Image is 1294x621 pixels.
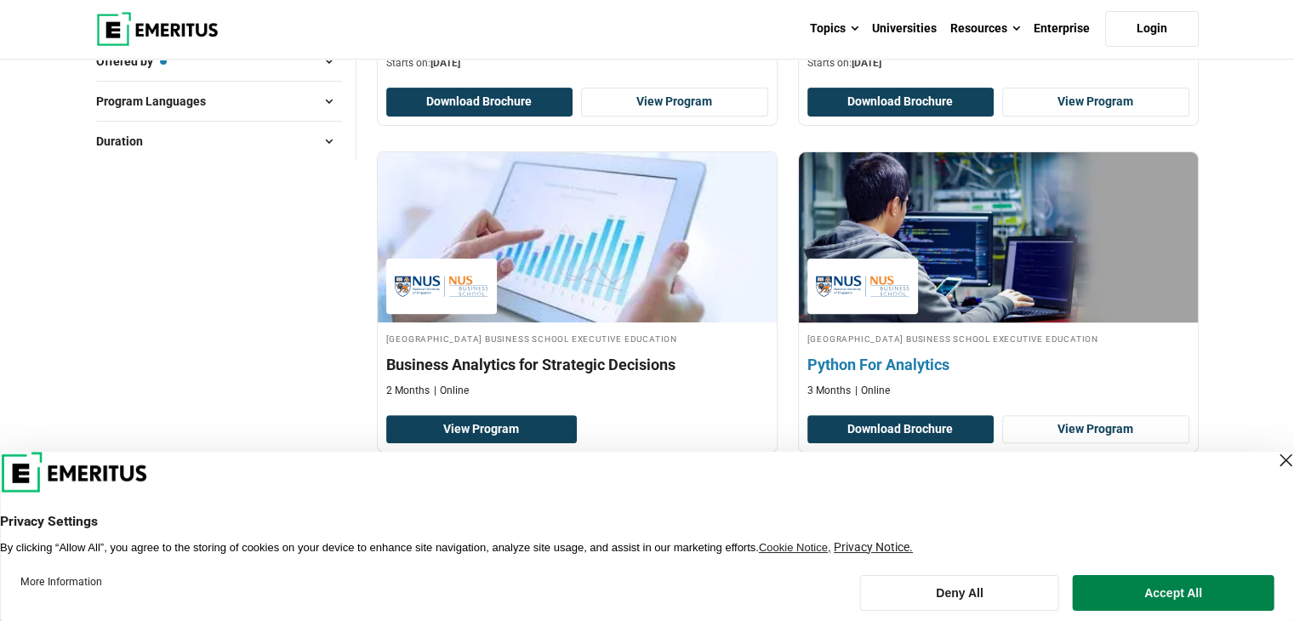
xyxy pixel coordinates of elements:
[1002,415,1189,444] a: View Program
[96,88,342,114] button: Program Languages
[807,354,1189,375] h4: Python For Analytics
[96,92,219,111] span: Program Languages
[386,88,573,117] button: Download Brochure
[807,88,995,117] button: Download Brochure
[395,267,488,305] img: National University of Singapore Business School Executive Education
[852,57,881,69] span: [DATE]
[581,88,768,117] a: View Program
[386,331,768,345] h4: [GEOGRAPHIC_DATA] Business School Executive Education
[386,415,578,444] a: View Program
[96,132,157,151] span: Duration
[778,144,1217,331] img: Python For Analytics | Online Data Science and Analytics Course
[799,152,1198,407] a: Data Science and Analytics Course by National University of Singapore Business School Executive E...
[96,52,167,71] span: Offered by
[386,384,430,398] p: 2 Months
[430,57,460,69] span: [DATE]
[386,56,768,71] p: Starts on:
[816,267,909,305] img: National University of Singapore Business School Executive Education
[96,128,342,154] button: Duration
[434,384,469,398] p: Online
[378,152,777,407] a: Data Science and Analytics Course by National University of Singapore Business School Executive E...
[807,415,995,444] button: Download Brochure
[96,48,342,74] button: Offered by
[807,331,1189,345] h4: [GEOGRAPHIC_DATA] Business School Executive Education
[807,56,1189,71] p: Starts on:
[855,384,890,398] p: Online
[378,152,777,322] img: Business Analytics for Strategic Decisions | Online Data Science and Analytics Course
[807,384,851,398] p: 3 Months
[1105,11,1199,47] a: Login
[1002,88,1189,117] a: View Program
[386,354,768,375] h4: Business Analytics for Strategic Decisions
